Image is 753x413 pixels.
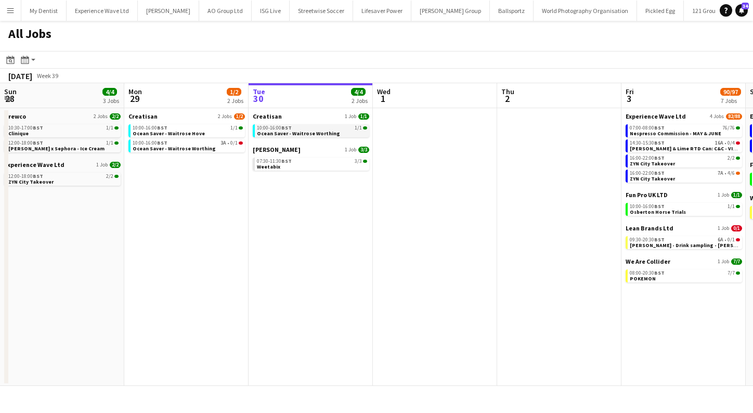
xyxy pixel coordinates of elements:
button: World Photography Organisation [534,1,637,21]
span: 4/4 [351,88,366,96]
span: 76/76 [722,125,735,131]
span: 07:00-08:00 [630,125,665,131]
span: Fun Pro UK LTD [626,191,668,199]
span: 1/1 [355,125,362,131]
span: Creatisan [253,112,282,120]
div: 2 Jobs [227,97,243,105]
span: BST [281,158,292,164]
span: Experience Wave Ltd [626,112,686,120]
span: 90/97 [720,88,741,96]
span: 3/3 [355,159,362,164]
span: BST [654,269,665,276]
span: BST [654,203,665,210]
span: Ocean Saver - Waitrose Worthing [133,145,216,152]
a: 08:00-20:30BST7/7POKEMON [630,269,740,281]
a: 10:00-16:00BST1/1Ocean Saver - Waitrose Worthing [257,124,367,136]
span: 1 [375,93,391,105]
span: Osberton Horse Trials [630,209,686,215]
span: 0/4 [736,141,740,145]
span: Creatisan [128,112,158,120]
span: 29 [127,93,142,105]
a: 07:30-11:30BST3/3Weetabix [257,158,367,170]
span: 1/1 [363,126,367,130]
span: Clinique [8,130,29,137]
span: Brewco [4,112,26,120]
div: • [630,140,740,146]
a: Brewco2 Jobs2/2 [4,112,121,120]
div: [PERSON_NAME]1 Job3/307:30-11:30BST3/3Weetabix [253,146,369,173]
span: 28 [3,93,17,105]
a: Experience Wave Ltd1 Job2/2 [4,161,121,169]
span: ZYN City Takeover [8,178,54,185]
span: Fri [626,87,634,96]
span: 12:00-18:00 [8,174,43,179]
button: AO Group Ltd [199,1,252,21]
span: Thu [501,87,514,96]
button: Lifesaver Power [353,1,411,21]
span: Wed [377,87,391,96]
span: 1/1 [728,204,735,209]
a: 12:00-18:00BST2/2ZYN City Takeover [8,173,119,185]
span: 2/2 [736,157,740,160]
span: Week 39 [34,72,60,80]
span: 2/2 [110,162,121,168]
span: BST [157,139,167,146]
div: We Are Collider1 Job7/708:00-20:30BST7/7POKEMON [626,257,742,285]
span: 12:00-18:00 [8,140,43,146]
span: BST [654,139,665,146]
div: Experience Wave Ltd4 Jobs82/8807:00-08:00BST76/76Nespresso Commission - MAY & JUNE14:30-15:30BST1... [626,112,742,191]
span: 1 Job [718,192,729,198]
div: • [133,140,243,146]
a: 09:30-20:30BST6A•0/1[PERSON_NAME] - Drink sampling - [PERSON_NAME] [630,236,740,248]
span: 7/7 [731,259,742,265]
span: 76/76 [736,126,740,130]
span: 2/2 [110,113,121,120]
span: Lean Brands Ltd [626,224,673,232]
a: 10:30-17:00BST1/1Clinique [8,124,119,136]
button: Ballsportz [490,1,534,21]
span: 2/2 [114,175,119,178]
span: 4 Jobs [710,113,724,120]
div: 2 Jobs [352,97,368,105]
span: 1 Job [345,113,356,120]
span: ZYN City Takeover [630,175,675,182]
span: BST [654,154,665,161]
button: Experience Wave Ltd [67,1,138,21]
span: 7/7 [736,272,740,275]
span: 6A [718,237,723,242]
a: 16:00-22:00BST2/2ZYN City Takeover [630,154,740,166]
a: We Are Collider1 Job7/7 [626,257,742,265]
span: 09:30-20:30 [630,237,665,242]
span: 1/1 [239,126,243,130]
div: Fun Pro UK LTD1 Job1/110:00-16:00BST1/1Osberton Horse Trials [626,191,742,224]
span: 10:00-16:00 [257,125,292,131]
a: 10:00-16:00BST1/1Ocean Saver - Waitrose Hove [133,124,243,136]
button: [PERSON_NAME] Group [411,1,490,21]
span: Ocean Saver - Waitrose Worthing [257,130,340,137]
div: [DATE] [8,71,32,81]
span: 3 [624,93,634,105]
span: Ocean Saver - Waitrose Hove [133,130,205,137]
a: 07:00-08:00BST76/76Nespresso Commission - MAY & JUNE [630,124,740,136]
span: Sun [4,87,17,96]
span: 4/6 [728,171,735,176]
span: 2 Jobs [218,113,232,120]
span: 3A [220,140,226,146]
div: • [630,237,740,242]
a: 12:00-18:00BST1/1[PERSON_NAME] x Sephora - Ice Cream [8,139,119,151]
span: Mon [128,87,142,96]
span: 1/1 [731,192,742,198]
a: 10:00-16:00BST3A•0/1Ocean Saver - Waitrose Worthing [133,139,243,151]
span: 1/1 [114,126,119,130]
span: 0/1 [230,140,238,146]
span: 10:00-16:00 [630,204,665,209]
span: 0/1 [731,225,742,231]
span: 10:30-17:00 [8,125,43,131]
span: Estée Lauder x Sephora - Ice Cream [8,145,105,152]
span: 7A [718,171,723,176]
div: 3 Jobs [103,97,119,105]
div: • [630,171,740,176]
a: Creatisan1 Job1/1 [253,112,369,120]
a: Creatisan2 Jobs1/2 [128,112,245,120]
div: Creatisan2 Jobs1/210:00-16:00BST1/1Ocean Saver - Waitrose Hove10:00-16:00BST3A•0/1Ocean Saver - W... [128,112,245,154]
